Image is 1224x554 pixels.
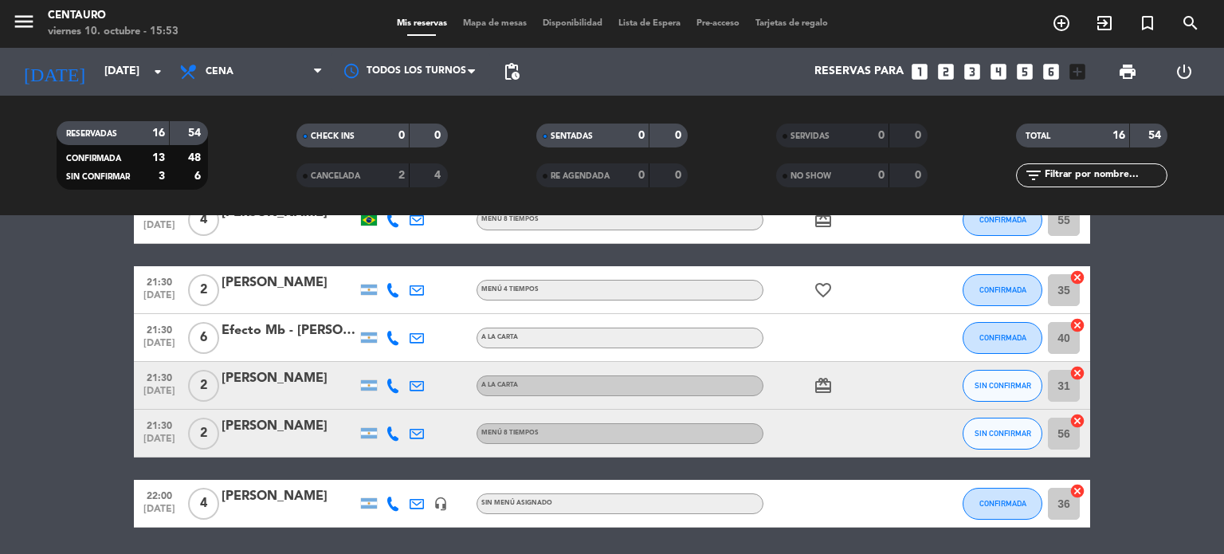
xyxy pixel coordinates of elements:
[1069,317,1085,333] i: cancel
[12,10,36,33] i: menu
[188,488,219,520] span: 4
[963,488,1042,520] button: CONFIRMADA
[159,171,165,182] strong: 3
[152,152,165,163] strong: 13
[188,204,219,236] span: 4
[139,485,179,504] span: 22:00
[152,128,165,139] strong: 16
[481,430,539,436] span: MENÚ 8 TIEMPOS
[502,62,521,81] span: pending_actions
[1067,61,1088,82] i: add_box
[1181,14,1200,33] i: search
[1175,62,1194,81] i: power_settings_new
[66,155,121,163] span: CONFIRMADA
[1052,14,1071,33] i: add_circle_outline
[222,368,357,389] div: [PERSON_NAME]
[1112,130,1125,141] strong: 16
[188,152,204,163] strong: 48
[222,416,357,437] div: [PERSON_NAME]
[139,504,179,522] span: [DATE]
[963,204,1042,236] button: CONFIRMADA
[481,382,518,388] span: A LA CARTA
[688,19,747,28] span: Pre-acceso
[638,130,645,141] strong: 0
[814,210,833,230] i: card_giftcard
[139,338,179,356] span: [DATE]
[915,130,924,141] strong: 0
[1138,14,1157,33] i: turned_in_not
[936,61,956,82] i: looks_two
[790,172,831,180] span: NO SHOW
[979,285,1026,294] span: CONFIRMADA
[878,170,885,181] strong: 0
[188,274,219,306] span: 2
[1148,130,1164,141] strong: 54
[139,220,179,238] span: [DATE]
[194,171,204,182] strong: 6
[481,216,539,222] span: MENÚ 8 TIEMPOS
[66,130,117,138] span: RESERVADAS
[1118,62,1137,81] span: print
[1069,269,1085,285] i: cancel
[979,215,1026,224] span: CONFIRMADA
[481,334,518,340] span: A LA CARTA
[188,322,219,354] span: 6
[389,19,455,28] span: Mis reservas
[481,286,539,293] span: MENÚ 4 TIEMPOS
[433,497,448,511] i: headset_mic
[455,19,535,28] span: Mapa de mesas
[610,19,688,28] span: Lista de Espera
[814,281,833,300] i: favorite_border
[963,370,1042,402] button: SIN CONFIRMAR
[638,170,645,181] strong: 0
[188,418,219,450] span: 2
[1095,14,1114,33] i: exit_to_app
[188,128,204,139] strong: 54
[878,130,885,141] strong: 0
[988,61,1009,82] i: looks_4
[1155,48,1212,96] div: LOG OUT
[814,65,904,78] span: Reservas para
[311,172,360,180] span: CANCELADA
[188,370,219,402] span: 2
[963,418,1042,450] button: SIN CONFIRMAR
[48,24,178,40] div: viernes 10. octubre - 15:53
[979,499,1026,508] span: CONFIRMADA
[1024,166,1043,185] i: filter_list
[1026,132,1050,140] span: TOTAL
[206,66,233,77] span: Cena
[139,434,179,452] span: [DATE]
[915,170,924,181] strong: 0
[139,386,179,404] span: [DATE]
[222,486,357,507] div: [PERSON_NAME]
[1069,483,1085,499] i: cancel
[139,415,179,434] span: 21:30
[551,132,593,140] span: SENTADAS
[481,500,552,506] span: Sin menú asignado
[551,172,610,180] span: RE AGENDADA
[747,19,836,28] span: Tarjetas de regalo
[222,273,357,293] div: [PERSON_NAME]
[1069,365,1085,381] i: cancel
[434,170,444,181] strong: 4
[675,130,685,141] strong: 0
[814,376,833,395] i: card_giftcard
[434,130,444,141] strong: 0
[139,367,179,386] span: 21:30
[66,173,130,181] span: SIN CONFIRMAR
[1043,167,1167,184] input: Filtrar por nombre...
[1014,61,1035,82] i: looks_5
[963,322,1042,354] button: CONFIRMADA
[675,170,685,181] strong: 0
[222,320,357,341] div: Efecto Mb - [PERSON_NAME]
[148,62,167,81] i: arrow_drop_down
[962,61,983,82] i: looks_3
[909,61,930,82] i: looks_one
[139,272,179,290] span: 21:30
[48,8,178,24] div: Centauro
[398,130,405,141] strong: 0
[975,429,1031,438] span: SIN CONFIRMAR
[398,170,405,181] strong: 2
[12,54,96,89] i: [DATE]
[311,132,355,140] span: CHECK INS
